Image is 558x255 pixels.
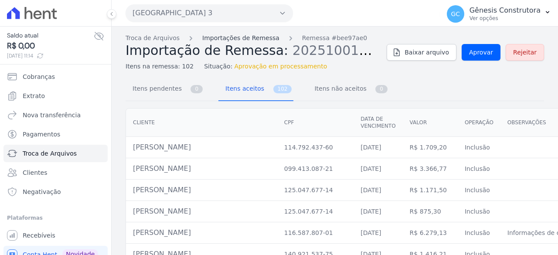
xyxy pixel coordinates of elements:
td: 125.047.677-14 [277,201,354,222]
td: [DATE] [354,158,402,180]
span: Pagamentos [23,130,60,139]
a: Negativação [3,183,108,201]
td: R$ 1.171,50 [403,180,458,201]
span: Aprovar [469,48,493,57]
td: [PERSON_NAME] [126,137,277,158]
td: Inclusão [458,158,500,180]
span: Nova transferência [23,111,81,119]
span: Importação de Remessa: [126,43,288,58]
a: Rejeitar [506,44,544,61]
th: Valor [403,109,458,137]
td: 116.587.807-01 [277,222,354,244]
p: Ver opções [470,15,541,22]
span: 20251001221 [293,42,384,58]
a: Itens não aceitos 0 [307,78,389,101]
td: [PERSON_NAME] [126,158,277,180]
td: [PERSON_NAME] [126,222,277,244]
span: Itens na remessa: 102 [126,62,194,71]
td: R$ 3.366,77 [403,158,458,180]
th: Cliente [126,109,277,137]
a: Cobranças [3,68,108,85]
th: Operação [458,109,500,137]
span: Clientes [23,168,47,177]
span: 0 [191,85,203,93]
span: Itens aceitos [220,80,266,97]
td: 099.413.087-21 [277,158,354,180]
span: Cobranças [23,72,55,81]
span: GC [451,11,460,17]
a: Aprovar [462,44,500,61]
a: Troca de Arquivos [3,145,108,162]
span: Itens não aceitos [309,80,368,97]
td: [PERSON_NAME] [126,180,277,201]
a: Remessa #bee97ae0 [302,34,367,43]
td: 114.792.437-60 [277,137,354,158]
td: [DATE] [354,201,402,222]
td: [DATE] [354,222,402,244]
td: 125.047.677-14 [277,180,354,201]
td: R$ 875,30 [403,201,458,222]
a: Importações de Remessa [202,34,279,43]
span: Rejeitar [513,48,537,57]
td: Inclusão [458,222,500,244]
span: R$ 0,00 [7,40,94,52]
a: Clientes [3,164,108,181]
button: [GEOGRAPHIC_DATA] 3 [126,4,293,22]
a: Itens aceitos 102 [218,78,293,101]
a: Itens pendentes 0 [126,78,204,101]
span: Situação: [204,62,232,71]
td: R$ 1.709,20 [403,137,458,158]
td: [DATE] [354,137,402,158]
td: [DATE] [354,180,402,201]
span: Troca de Arquivos [23,149,77,158]
span: [DATE] 11:14 [7,52,94,60]
span: 0 [375,85,388,93]
span: Negativação [23,187,61,196]
span: Extrato [23,92,45,100]
a: Nova transferência [3,106,108,124]
div: Plataformas [7,213,104,223]
td: Inclusão [458,201,500,222]
nav: Breadcrumb [126,34,380,43]
a: Extrato [3,87,108,105]
span: 102 [273,85,292,93]
span: Itens pendentes [127,80,184,97]
td: R$ 6.279,13 [403,222,458,244]
a: Recebíveis [3,227,108,244]
span: Baixar arquivo [405,48,449,57]
a: Baixar arquivo [387,44,456,61]
th: CPF [277,109,354,137]
th: Data de vencimento [354,109,402,137]
td: Inclusão [458,180,500,201]
a: Troca de Arquivos [126,34,180,43]
span: Recebíveis [23,231,55,240]
a: Pagamentos [3,126,108,143]
button: GC Gênesis Construtora Ver opções [440,2,558,26]
td: Inclusão [458,137,500,158]
span: Saldo atual [7,31,94,40]
td: [PERSON_NAME] [126,201,277,222]
nav: Tab selector [126,78,389,101]
span: Aprovação em processamento [234,62,327,71]
p: Gênesis Construtora [470,6,541,15]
